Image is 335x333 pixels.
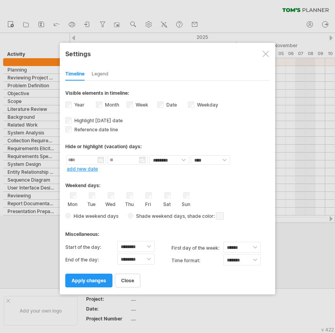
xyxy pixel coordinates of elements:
span: , shade color: [185,212,224,221]
div: Miscellaneous: [65,224,270,239]
a: add new date [67,166,98,172]
span: apply changes [72,278,106,283]
label: first day of the week: [171,242,223,254]
div: Weekend days: [65,175,270,190]
label: Mon [68,200,77,207]
label: Tue [87,200,96,207]
label: Start of the day: [65,241,117,254]
label: Fri [143,200,153,207]
div: Hide or highlight (vacation) days: [65,144,270,149]
span: Reference date line [73,127,118,132]
label: Time format: [171,254,223,267]
a: apply changes [65,274,112,287]
label: Date [165,102,177,108]
span: Highlight [DATE] date [73,118,123,123]
span: click here to change the shade color [216,212,224,220]
a: close [115,274,140,287]
div: Timeline [65,68,85,81]
label: Weekday [195,102,218,108]
label: Wed [105,200,115,207]
span: Hide weekend days [71,213,118,219]
span: close [121,278,134,283]
label: Week [134,102,148,108]
label: Thu [124,200,134,207]
label: End of the day: [65,254,117,266]
div: Legend [92,68,109,81]
label: Sun [181,200,191,207]
label: Month [103,102,119,108]
span: Shade weekend days [133,213,185,219]
label: Sat [162,200,172,207]
label: Year [73,102,85,108]
div: Visible elements in timeline: [65,90,270,98]
div: Settings [65,46,270,61]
